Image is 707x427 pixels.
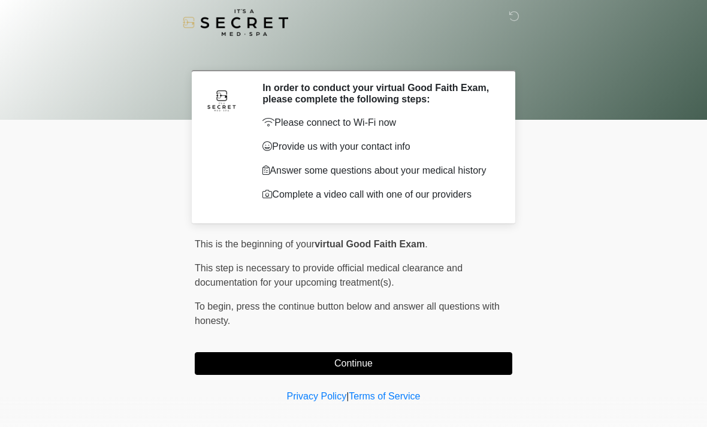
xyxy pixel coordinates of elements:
h2: In order to conduct your virtual Good Faith Exam, please complete the following steps: [262,82,494,105]
p: Complete a video call with one of our providers [262,187,494,202]
a: Privacy Policy [287,391,347,401]
span: press the continue button below and answer all questions with honesty. [195,301,500,326]
span: . [425,239,427,249]
p: Please connect to Wi-Fi now [262,116,494,130]
p: Answer some questions about your medical history [262,163,494,178]
span: To begin, [195,301,236,311]
a: Terms of Service [349,391,420,401]
a: | [346,391,349,401]
img: Agent Avatar [204,82,240,118]
h1: ‎ ‎ [186,43,521,65]
button: Continue [195,352,512,375]
strong: virtual Good Faith Exam [315,239,425,249]
span: This step is necessary to provide official medical clearance and documentation for your upcoming ... [195,263,463,287]
span: This is the beginning of your [195,239,315,249]
p: Provide us with your contact info [262,140,494,154]
img: It's A Secret Med Spa Logo [183,9,288,36]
